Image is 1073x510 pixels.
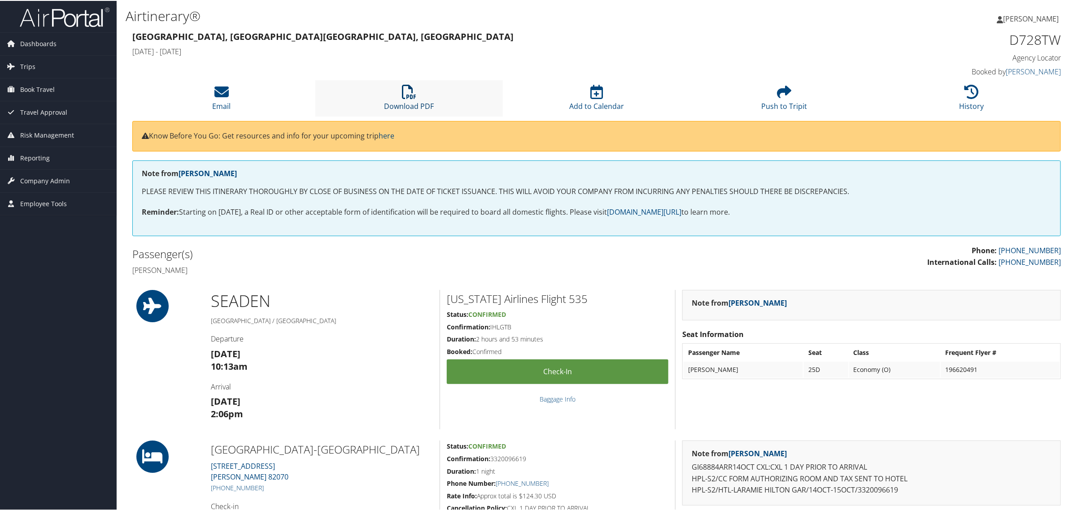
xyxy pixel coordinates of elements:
[20,78,55,100] span: Book Travel
[20,146,50,169] span: Reporting
[941,344,1060,360] th: Frequent Flyer #
[839,66,1061,76] h4: Booked by
[447,346,472,355] strong: Booked:
[684,344,803,360] th: Passenger Name
[997,4,1068,31] a: [PERSON_NAME]
[447,290,668,306] h2: [US_STATE] Airlines Flight 535
[142,168,237,177] strong: Note from
[607,206,681,216] a: [DOMAIN_NAME][URL]
[213,89,231,110] a: Email
[447,322,490,330] strong: Confirmation:
[211,289,433,311] h1: SEA DEN
[447,346,668,355] h5: Confirmed
[20,55,35,77] span: Trips
[1003,13,1059,23] span: [PERSON_NAME]
[447,491,477,499] strong: Rate Info:
[211,347,240,359] strong: [DATE]
[142,206,179,216] strong: Reminder:
[20,123,74,146] span: Risk Management
[211,441,433,456] h2: [GEOGRAPHIC_DATA]-[GEOGRAPHIC_DATA]
[540,394,576,402] a: Baggage Info
[211,381,433,391] h4: Arrival
[804,361,848,377] td: 25D
[379,130,394,140] a: here
[728,297,787,307] a: [PERSON_NAME]
[447,334,668,343] h5: 2 hours and 53 minutes
[447,441,468,449] strong: Status:
[849,344,940,360] th: Class
[211,407,243,419] strong: 2:06pm
[447,478,496,487] strong: Phone Number:
[20,192,67,214] span: Employee Tools
[1006,66,1061,76] a: [PERSON_NAME]
[960,89,984,110] a: History
[447,491,668,500] h5: Approx total is $124.30 USD
[761,89,807,110] a: Push to Tripit
[132,264,590,274] h4: [PERSON_NAME]
[132,30,514,42] strong: [GEOGRAPHIC_DATA], [GEOGRAPHIC_DATA] [GEOGRAPHIC_DATA], [GEOGRAPHIC_DATA]
[142,185,1051,197] p: PLEASE REVIEW THIS ITINERARY THOROUGHLY BY CLOSE OF BUSINESS ON THE DATE OF TICKET ISSUANCE. THIS...
[132,246,590,261] h2: Passenger(s)
[682,328,744,338] strong: Seat Information
[804,344,848,360] th: Seat
[999,245,1061,255] a: [PHONE_NUMBER]
[211,359,248,372] strong: 10:13am
[447,359,668,383] a: Check-in
[142,130,1051,141] p: Know Before You Go: Get resources and info for your upcoming trip
[447,309,468,318] strong: Status:
[179,168,237,177] a: [PERSON_NAME]
[569,89,624,110] a: Add to Calendar
[468,441,506,449] span: Confirmed
[684,361,803,377] td: [PERSON_NAME]
[849,361,940,377] td: Economy (O)
[447,322,668,331] h5: IHLGTB
[447,466,476,475] strong: Duration:
[142,206,1051,217] p: Starting on [DATE], a Real ID or other acceptable form of identification will be required to boar...
[211,316,433,324] h5: [GEOGRAPHIC_DATA] / [GEOGRAPHIC_DATA]
[211,460,288,481] a: [STREET_ADDRESS][PERSON_NAME] 82070
[447,454,668,462] h5: 3320096619
[447,466,668,475] h5: 1 night
[999,256,1061,266] a: [PHONE_NUMBER]
[20,100,67,123] span: Travel Approval
[20,169,70,191] span: Company Admin
[447,334,476,342] strong: Duration:
[496,478,549,487] a: [PHONE_NUMBER]
[941,361,1060,377] td: 196620491
[211,483,264,491] a: [PHONE_NUMBER]
[20,32,57,54] span: Dashboards
[132,46,825,56] h4: [DATE] - [DATE]
[927,256,997,266] strong: International Calls:
[126,6,754,25] h1: Airtinerary®
[211,333,433,343] h4: Departure
[20,6,109,27] img: airportal-logo.png
[692,448,787,458] strong: Note from
[839,52,1061,62] h4: Agency Locator
[839,30,1061,48] h1: D728TW
[972,245,997,255] strong: Phone:
[692,297,787,307] strong: Note from
[211,394,240,406] strong: [DATE]
[728,448,787,458] a: [PERSON_NAME]
[692,461,1051,495] p: GI68884ARR14OCT CXL:CXL 1 DAY PRIOR TO ARRIVAL HPL-S2/CC FORM AUTHORIZING ROOM AND TAX SENT TO HO...
[447,454,490,462] strong: Confirmation:
[384,89,434,110] a: Download PDF
[468,309,506,318] span: Confirmed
